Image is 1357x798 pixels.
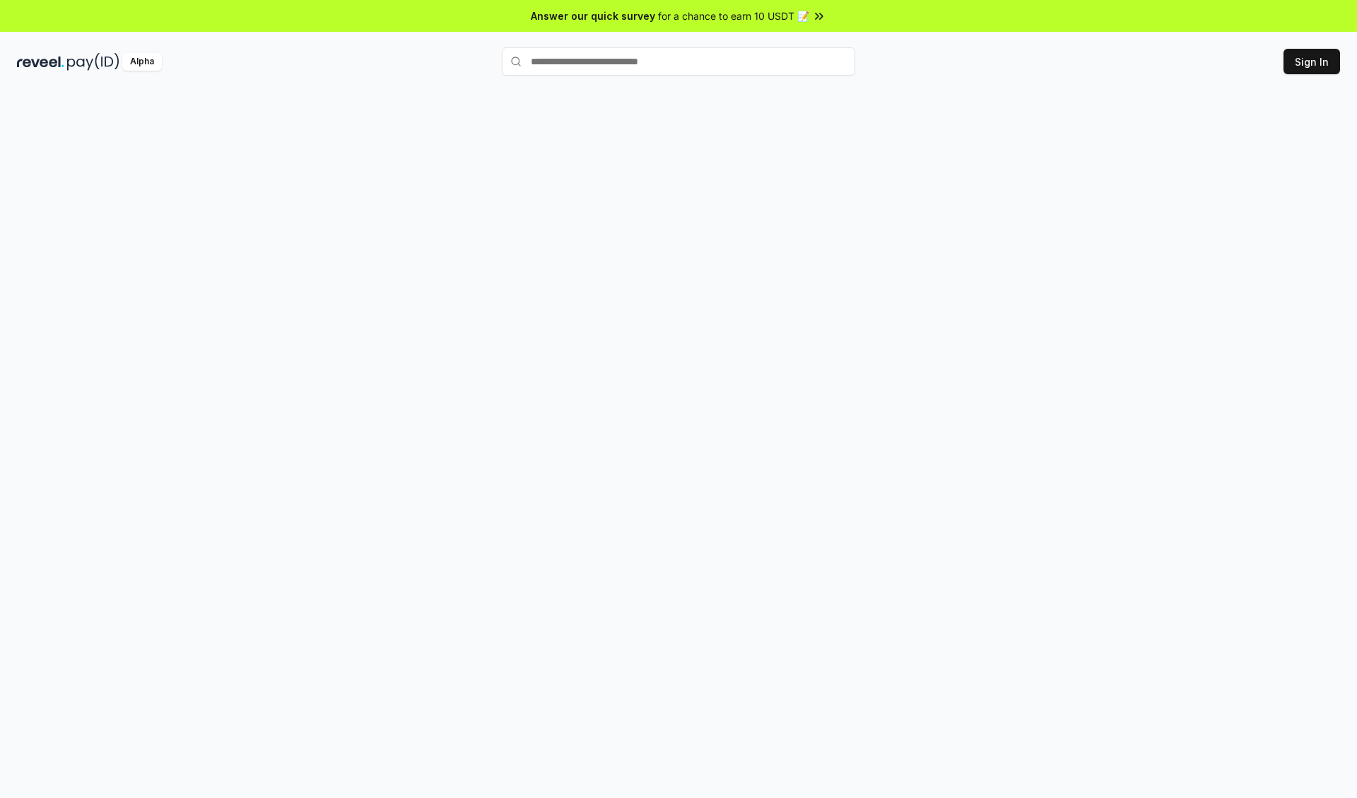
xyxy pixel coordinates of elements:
button: Sign In [1283,49,1340,74]
img: pay_id [67,53,119,71]
div: Alpha [122,53,162,71]
img: reveel_dark [17,53,64,71]
span: Answer our quick survey [531,8,655,23]
span: for a chance to earn 10 USDT 📝 [658,8,809,23]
